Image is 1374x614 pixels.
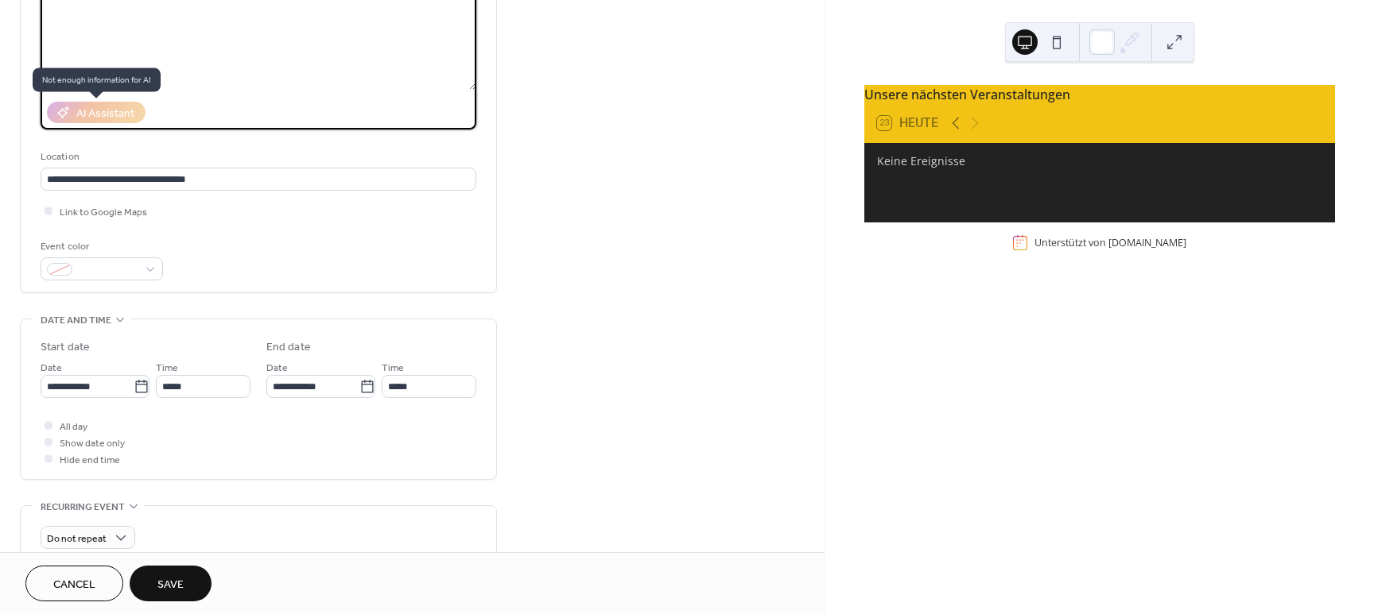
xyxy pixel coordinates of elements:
[156,360,178,377] span: Time
[60,204,147,221] span: Link to Google Maps
[41,360,62,377] span: Date
[864,85,1335,104] div: Unsere nächsten Veranstaltungen
[157,577,184,593] span: Save
[60,435,125,452] span: Show date only
[33,68,161,92] span: Not enough information for AI
[266,339,311,356] div: End date
[382,360,404,377] span: Time
[41,149,473,165] div: Location
[60,452,120,469] span: Hide end time
[25,566,123,601] button: Cancel
[130,566,212,601] button: Save
[41,312,111,329] span: Date and time
[53,577,95,593] span: Cancel
[1034,236,1186,249] div: Unterstützt von
[1108,236,1186,249] a: [DOMAIN_NAME]
[47,530,107,548] span: Do not repeat
[41,339,90,356] div: Start date
[41,499,125,516] span: Recurring event
[877,153,1322,169] div: Keine Ereignisse
[41,238,160,255] div: Event color
[266,360,288,377] span: Date
[60,419,87,435] span: All day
